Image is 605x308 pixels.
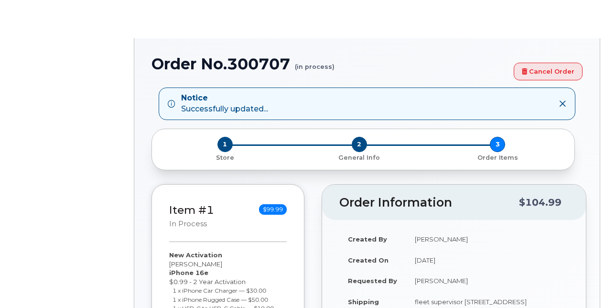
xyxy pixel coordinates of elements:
td: [PERSON_NAME] [406,229,569,250]
span: 1 [217,137,233,152]
p: General Info [294,154,424,162]
a: 1 Store [160,152,290,162]
small: 1 x iPhone Rugged Case — $50.00 [173,296,268,303]
small: 1 x iPhone Car Charger — $30.00 [173,287,266,294]
h1: Order No.300707 [151,55,509,72]
h2: Order Information [339,196,519,209]
td: [PERSON_NAME] [406,270,569,291]
strong: Created By [348,235,387,243]
small: (in process) [295,55,335,70]
span: $99.99 [259,204,287,215]
strong: New Activation [169,251,222,259]
strong: iPhone 16e [169,269,208,276]
p: Store [163,154,286,162]
strong: Notice [181,93,268,104]
td: [DATE] [406,250,569,271]
strong: Requested By [348,277,397,285]
a: Item #1 [169,203,214,217]
a: 2 General Info [290,152,428,162]
small: in process [169,220,207,228]
span: 2 [352,137,367,152]
strong: Created On [348,256,389,264]
a: Cancel Order [514,63,583,80]
div: $104.99 [519,193,562,211]
div: Successfully updated... [181,93,268,115]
